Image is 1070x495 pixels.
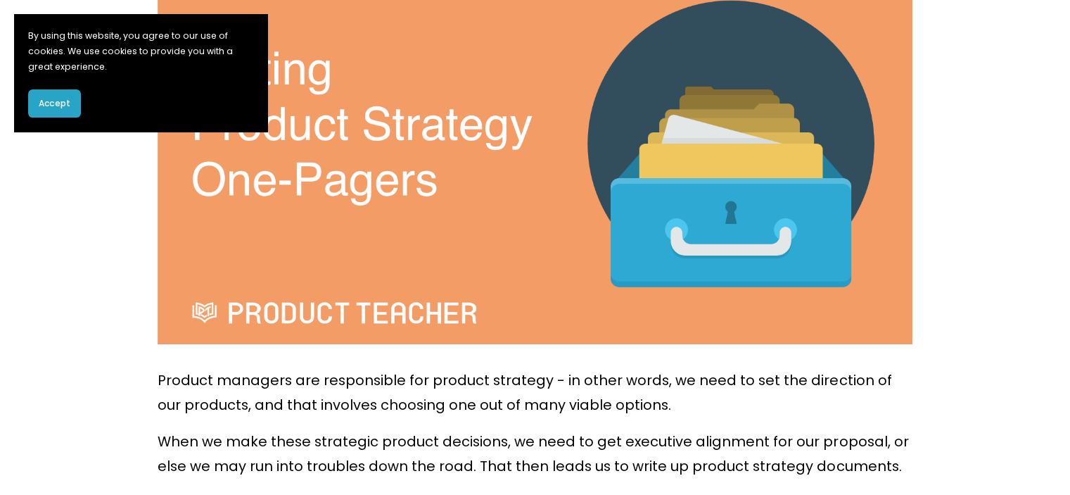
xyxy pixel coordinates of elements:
[28,89,81,118] button: Accept
[14,14,267,132] section: Cookie banner
[158,430,912,480] p: When we make these strategic product decisions, we need to get executive alignment for our propos...
[28,28,253,75] p: By using this website, you agree to our use of cookies. We use cookies to provide you with a grea...
[39,97,70,110] span: Accept
[158,368,912,418] p: Product managers are responsible for product strategy - in other words, we need to set the direct...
